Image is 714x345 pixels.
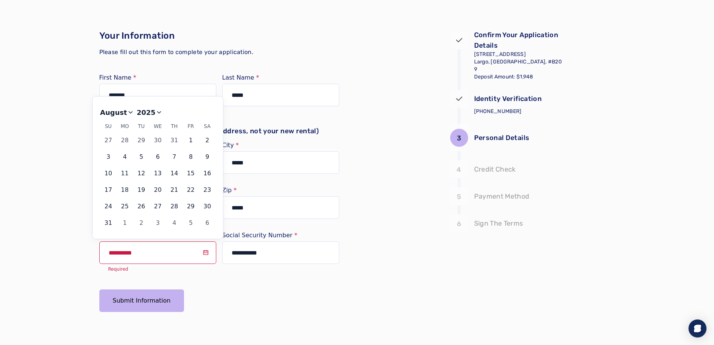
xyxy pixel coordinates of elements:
[117,132,133,149] button: Monday, July 28th, 2025
[199,149,216,165] button: Saturday, August 9th, 2025
[150,121,166,132] th: Wednesday
[150,165,166,182] button: Wednesday, August 13th, 2025
[199,198,216,215] button: Saturday, August 30th, 2025
[100,121,216,231] table: August 2025
[183,121,199,132] th: Friday
[474,51,564,88] p: [STREET_ADDRESS] Largo, [GEOGRAPHIC_DATA], #B209 Deposit Amount: $1,948 [DATE] - [DATE]
[166,215,183,231] button: Thursday, September 4th, 2025
[222,142,339,148] label: City
[108,267,128,271] p: Required
[166,121,183,132] th: Thursday
[117,121,133,132] th: Monday
[183,198,199,215] button: Friday, August 29th, 2025
[222,187,339,193] label: Zip
[222,75,339,81] label: Last Name
[474,93,542,104] p: Identity Verification
[133,198,150,215] button: Tuesday, August 26th, 2025
[474,108,522,114] span: [PHONE_NUMBER]
[199,215,216,231] button: Saturday, September 6th, 2025
[689,319,707,337] div: Open Intercom Messenger
[150,182,166,198] button: Wednesday, August 20th, 2025
[199,165,216,182] button: Saturday, August 16th, 2025
[199,132,216,149] button: Saturday, August 2nd, 2025
[117,182,133,198] button: Today, Monday, August 18th, 2025
[133,165,150,182] button: Tuesday, August 12th, 2025
[99,289,184,312] button: Submit Information
[100,121,117,132] th: Sunday
[150,198,166,215] button: Wednesday, August 27th, 2025
[133,149,150,165] button: Tuesday, August 5th, 2025
[457,133,461,143] p: 3
[150,215,166,231] button: Wednesday, September 3rd, 2025
[199,182,216,198] button: Saturday, August 23rd, 2025
[199,121,216,132] th: Saturday
[117,215,133,231] button: Monday, September 1st, 2025
[166,182,183,198] button: Thursday, August 21st, 2025
[100,215,117,231] button: Sunday, August 31st, 2025
[133,215,150,231] button: Tuesday, September 2nd, 2025
[474,133,530,143] p: Personal Details
[100,132,117,149] button: Sunday, July 27th, 2025
[166,149,183,165] button: Thursday, August 7th, 2025
[474,30,564,51] p: Confirm Your Application Details
[133,182,150,198] button: Tuesday, August 19th, 2025
[150,132,166,149] button: Wednesday, July 30th, 2025
[457,191,461,202] p: 5
[133,121,150,132] th: Tuesday
[117,198,133,215] button: Monday, August 25th, 2025
[99,48,254,56] span: Please fill out this form to complete your application.
[166,165,183,182] button: Thursday, August 14th, 2025
[117,149,133,165] button: Monday, August 4th, 2025
[100,165,117,182] button: Sunday, August 10th, 2025
[133,132,150,149] button: Tuesday, July 29th, 2025
[183,132,199,149] button: Friday, August 1st, 2025
[222,232,339,238] label: Social Security Number
[474,218,523,229] p: Sign The Terms
[99,75,216,81] label: First Name
[100,182,117,198] button: Sunday, August 17th, 2025
[474,191,530,202] p: Payment Method
[166,198,183,215] button: Thursday, August 28th, 2025
[183,149,199,165] button: Friday, August 8th, 2025
[183,165,199,182] button: Friday, August 15th, 2025
[183,215,199,231] button: Friday, September 5th, 2025
[183,182,199,198] button: Friday, August 22nd, 2025
[100,149,117,165] button: Sunday, August 3rd, 2025
[150,149,166,165] button: Wednesday, August 6th, 2025
[166,132,183,149] button: Thursday, July 31st, 2025
[117,165,133,182] button: Monday, August 11th, 2025
[474,164,516,175] p: Credit Check
[203,250,209,256] div: input icon
[100,198,117,215] button: Sunday, August 24th, 2025
[99,30,175,41] span: Your Information
[457,164,461,175] p: 4
[457,218,461,229] p: 6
